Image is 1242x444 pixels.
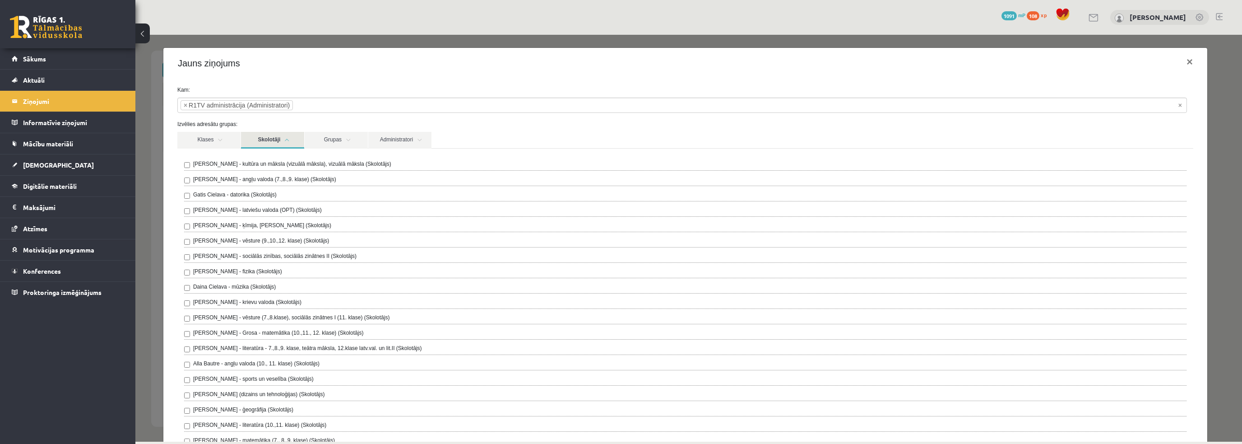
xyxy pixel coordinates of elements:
span: Noņemt visus vienumus [1043,66,1047,75]
a: Aktuāli [12,70,124,90]
a: Rīgas 1. Tālmācības vidusskola [10,16,82,38]
a: Ziņojumi [12,91,124,112]
label: Izvēlies adresātu grupas: [35,85,1065,93]
body: Editor, wiswyg-editor-47364029875380-1756797572-825 [9,9,1006,19]
a: Digitālie materiāli [12,176,124,196]
h4: Jauns ziņojums [42,22,105,35]
label: [PERSON_NAME] - kultūra un māksla (vizuālā māksla), vizuālā māksla (Skolotājs) [58,125,256,133]
span: Konferences [23,267,61,275]
a: Klases [42,97,105,114]
span: Aktuāli [23,76,45,84]
label: [PERSON_NAME] - ķīmija, [PERSON_NAME] (Skolotājs) [58,187,196,195]
a: Maksājumi [12,197,124,218]
a: Skolotāji [106,97,169,114]
label: [PERSON_NAME] - literatūra - 7.,8.,9. klase, teātra māksla, 12.klase latv.val. un lit.II (Skolotājs) [58,309,287,318]
span: × [48,66,52,75]
a: Motivācijas programma [12,239,124,260]
label: Daina Cielava - mūzika (Skolotājs) [58,248,140,256]
label: [PERSON_NAME] - latviešu valoda (OPT) (Skolotājs) [58,171,186,179]
span: mP [1018,11,1025,19]
a: Mācību materiāli [12,133,124,154]
label: Gatis Cielava - datorika (Skolotājs) [58,156,141,164]
label: Alla Bautre - angļu valoda (10., 11. klase) (Skolotājs) [58,325,184,333]
a: Proktoringa izmēģinājums [12,282,124,303]
a: Atzīmes [12,218,124,239]
label: [PERSON_NAME] - krievu valoda (Skolotājs) [58,263,166,271]
label: [PERSON_NAME] - ģeogrāfija (Skolotājs) [58,371,158,379]
label: [PERSON_NAME] - matemātika (7., 8.,9. klase) (Skolotājs) [58,402,199,410]
legend: Ziņojumi [23,91,124,112]
label: [PERSON_NAME] - vēsture (7.,8.klase), sociālās zinātnes I (11. klase) (Skolotājs) [58,279,255,287]
label: [PERSON_NAME] - vēsture (9.,10.,12. klase) (Skolotājs) [58,202,194,210]
a: [DEMOGRAPHIC_DATA] [12,154,124,175]
span: Mācību materiāli [23,140,73,148]
a: [PERSON_NAME] [1130,13,1186,22]
label: [PERSON_NAME] - literatūra (10.,11. klase) (Skolotājs) [58,386,191,394]
span: xp [1041,11,1047,19]
span: 1091 [1001,11,1017,20]
label: [PERSON_NAME] - fizika (Skolotājs) [58,233,147,241]
a: 1091 mP [1001,11,1025,19]
legend: Maksājumi [23,197,124,218]
a: 108 xp [1027,11,1051,19]
span: Atzīmes [23,224,47,233]
label: [PERSON_NAME] - Grosa - matemātika (10.,11., 12. klase) (Skolotājs) [58,294,228,302]
span: 108 [1027,11,1039,20]
li: R1TV administrācija (Administratori) [45,65,158,75]
label: [PERSON_NAME] - sports un veselība (Skolotājs) [58,340,178,348]
label: [PERSON_NAME] - angļu valoda (7.,8.,9. klase) (Skolotājs) [58,140,201,149]
label: [PERSON_NAME] (dizains un tehnoloģijas) (Skolotājs) [58,355,189,364]
label: Kam: [35,51,1065,59]
span: [DEMOGRAPHIC_DATA] [23,161,94,169]
a: Sākums [12,48,124,69]
button: × [1044,14,1065,40]
a: Konferences [12,261,124,281]
a: Administratori [233,97,296,114]
span: Proktoringa izmēģinājums [23,288,102,296]
legend: Informatīvie ziņojumi [23,112,124,133]
span: Digitālie materiāli [23,182,77,190]
label: [PERSON_NAME] - sociālās zinības, sociālās zinātnes II (Skolotājs) [58,217,221,225]
span: Motivācijas programma [23,246,94,254]
img: Jānis Tāre [1115,14,1124,23]
span: Sākums [23,55,46,63]
a: Informatīvie ziņojumi [12,112,124,133]
a: Grupas [169,97,232,114]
